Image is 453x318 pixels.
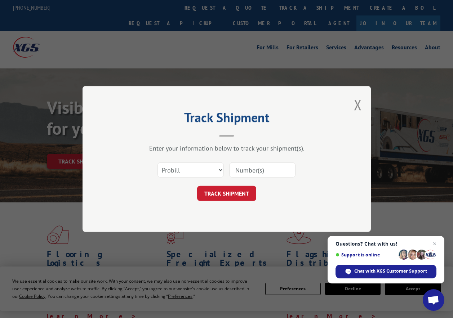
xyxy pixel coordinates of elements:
[197,186,256,201] button: TRACK SHIPMENT
[354,268,427,274] span: Chat with XGS Customer Support
[336,265,436,278] div: Chat with XGS Customer Support
[354,95,362,114] button: Close modal
[430,239,439,248] span: Close chat
[119,112,335,126] h2: Track Shipment
[229,162,296,178] input: Number(s)
[119,144,335,152] div: Enter your information below to track your shipment(s).
[336,252,396,257] span: Support is online
[423,289,444,311] div: Open chat
[336,241,436,247] span: Questions? Chat with us!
